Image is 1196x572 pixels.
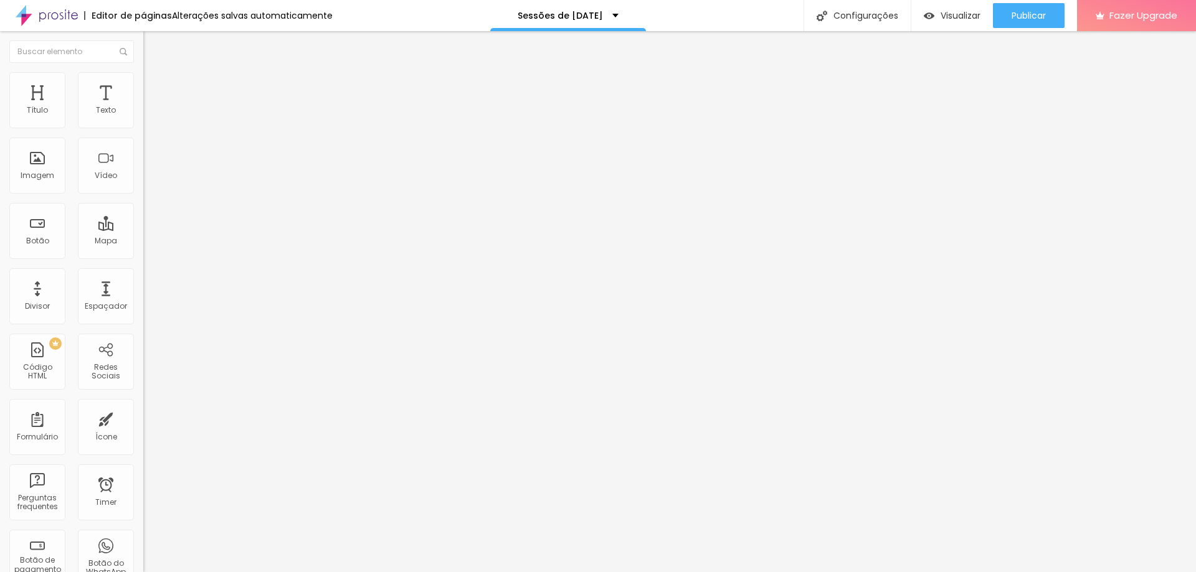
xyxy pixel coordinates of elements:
input: Buscar elemento [9,40,134,63]
div: Vídeo [95,171,117,180]
p: Sessões de [DATE] [518,11,603,20]
div: Texto [96,106,116,115]
div: Botão [26,237,49,245]
div: Código HTML [12,363,62,381]
div: Ícone [95,433,117,441]
div: Editor de páginas [84,11,172,20]
div: Timer [95,498,116,507]
div: Alterações salvas automaticamente [172,11,333,20]
div: Divisor [25,302,50,311]
img: Icone [120,48,127,55]
img: Icone [817,11,827,21]
button: Visualizar [911,3,993,28]
img: view-1.svg [924,11,934,21]
span: Publicar [1012,11,1046,21]
span: Visualizar [941,11,980,21]
iframe: Editor [143,31,1196,572]
span: Fazer Upgrade [1109,10,1177,21]
div: Imagem [21,171,54,180]
div: Perguntas frequentes [12,494,62,512]
div: Redes Sociais [81,363,130,381]
div: Título [27,106,48,115]
div: Espaçador [85,302,127,311]
div: Mapa [95,237,117,245]
div: Formulário [17,433,58,441]
button: Publicar [993,3,1065,28]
